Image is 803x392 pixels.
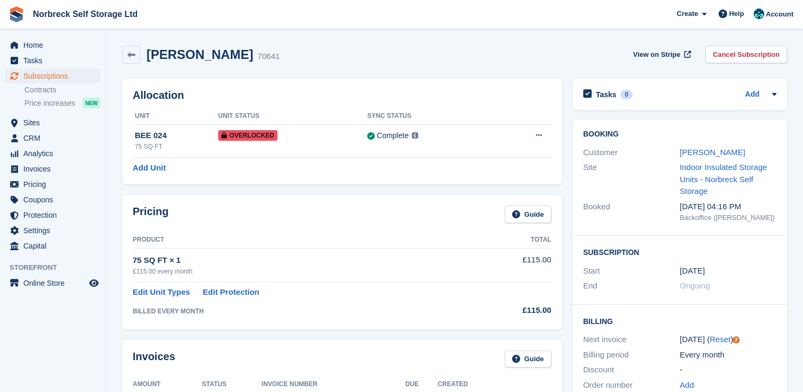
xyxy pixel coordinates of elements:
span: Analytics [23,146,87,161]
a: Add [745,89,759,101]
div: 0 [620,90,633,99]
div: Every month [680,349,776,361]
div: 70641 [257,50,280,63]
div: 75 SQ FT × 1 [133,254,474,267]
a: Guide [505,206,551,223]
h2: Subscription [583,246,776,257]
a: menu [5,208,100,223]
div: Billing period [583,349,680,361]
div: NEW [83,98,100,108]
a: menu [5,38,100,53]
a: menu [5,238,100,253]
span: Protection [23,208,87,223]
span: Account [766,9,793,20]
span: Create [677,8,698,19]
a: Contracts [24,85,100,95]
a: [PERSON_NAME] [680,148,745,157]
a: Norbreck Self Storage Ltd [29,5,142,23]
a: menu [5,177,100,192]
a: Add Unit [133,162,166,174]
span: Pricing [23,177,87,192]
a: Guide [505,351,551,368]
div: [DATE] 04:16 PM [680,201,776,213]
a: menu [5,115,100,130]
span: Settings [23,223,87,238]
h2: Pricing [133,206,169,223]
div: Complete [377,130,409,141]
h2: Invoices [133,351,175,368]
div: £115.00 every month [133,267,474,276]
div: Start [583,265,680,277]
a: menu [5,146,100,161]
a: menu [5,69,100,83]
a: View on Stripe [629,46,693,63]
div: 75 SQ FT [135,142,218,151]
th: Sync Status [367,108,495,125]
div: Customer [583,147,680,159]
img: stora-icon-8386f47178a22dfd0bd8f6a31ec36ba5ce8667c1dd55bd0f319d3a0aa187defe.svg [8,6,24,22]
img: Sally King [754,8,764,19]
div: [DATE] ( ) [680,334,776,346]
span: View on Stripe [633,49,680,60]
div: Next invoice [583,334,680,346]
div: Booked [583,201,680,223]
a: Edit Protection [203,286,260,299]
a: Indoor Insulated Storage Units - Norbreck Self Storage [680,163,767,195]
span: CRM [23,131,87,146]
h2: [PERSON_NAME] [146,47,253,62]
div: End [583,280,680,292]
a: Reset [710,335,730,344]
span: Online Store [23,276,87,291]
span: Coupons [23,192,87,207]
span: Sites [23,115,87,130]
a: menu [5,131,100,146]
a: Cancel Subscription [705,46,787,63]
th: Unit [133,108,218,125]
a: Edit Unit Types [133,286,190,299]
a: menu [5,161,100,176]
time: 2025-01-30 01:00:00 UTC [680,265,705,277]
div: BILLED EVERY MONTH [133,306,474,316]
h2: Billing [583,316,776,326]
a: Price increases NEW [24,97,100,109]
div: £115.00 [474,304,551,317]
div: BEE 024 [135,130,218,142]
a: Preview store [88,277,100,289]
div: Discount [583,364,680,376]
h2: Tasks [596,90,617,99]
span: Capital [23,238,87,253]
span: Home [23,38,87,53]
div: - [680,364,776,376]
a: Add [680,379,694,391]
span: Overlocked [218,130,278,141]
th: Total [474,232,551,249]
th: Product [133,232,474,249]
span: Ongoing [680,281,710,290]
img: icon-info-grey-7440780725fd019a000dd9b08b2336e03edf1995a4989e88bcd33f0948082b44.svg [412,132,418,139]
div: Site [583,161,680,198]
a: menu [5,223,100,238]
a: menu [5,53,100,68]
h2: Booking [583,130,776,139]
div: Order number [583,379,680,391]
span: Storefront [10,262,106,273]
div: Backoffice ([PERSON_NAME]) [680,212,776,223]
span: Price increases [24,98,75,108]
a: menu [5,192,100,207]
div: Tooltip anchor [731,335,741,345]
span: Tasks [23,53,87,68]
h2: Allocation [133,89,551,101]
th: Unit Status [218,108,367,125]
a: menu [5,276,100,291]
span: Invoices [23,161,87,176]
span: Subscriptions [23,69,87,83]
span: Help [729,8,744,19]
td: £115.00 [474,248,551,282]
